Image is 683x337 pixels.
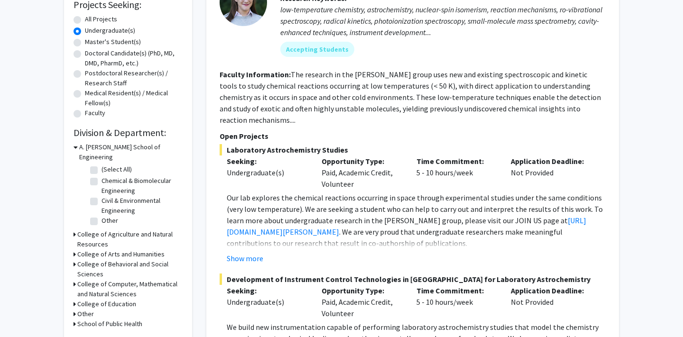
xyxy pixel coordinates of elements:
label: Doctoral Candidate(s) (PhD, MD, DMD, PharmD, etc.) [85,48,183,68]
div: 5 - 10 hours/week [409,155,504,190]
h3: A. [PERSON_NAME] School of Engineering [79,142,183,162]
label: Other [102,216,118,226]
label: Postdoctoral Researcher(s) / Research Staff [85,68,183,88]
p: Seeking: [227,285,307,296]
label: Faculty [85,108,105,118]
label: Civil & Environmental Engineering [102,196,180,216]
fg-read-more: The research in the [PERSON_NAME] group uses new and existing spectroscopic and kinetic tools to ... [220,70,601,125]
b: Faculty Information: [220,70,291,79]
h3: College of Computer, Mathematical and Natural Sciences [77,279,183,299]
iframe: Chat [7,294,40,330]
h3: Other [77,309,94,319]
h3: College of Agriculture and Natural Resources [77,229,183,249]
label: (Select All) [102,164,132,174]
div: Not Provided [504,285,599,319]
p: Open Projects [220,130,606,142]
h2: Division & Department: [74,127,183,138]
p: Seeking: [227,155,307,167]
label: Medical Resident(s) / Medical Fellow(s) [85,88,183,108]
mat-chip: Accepting Students [280,42,354,57]
div: low-temperature chemistry, astrochemistry, nuclear-spin isomerism, reaction mechanisms, ro-vibrat... [280,4,606,38]
label: Master's Student(s) [85,37,141,47]
div: Paid, Academic Credit, Volunteer [314,285,409,319]
h3: School of Public Health [77,319,142,329]
h3: College of Education [77,299,136,309]
div: Not Provided [504,155,599,190]
h3: College of Arts and Humanities [77,249,165,259]
p: Opportunity Type: [322,155,402,167]
div: Paid, Academic Credit, Volunteer [314,155,409,190]
p: Opportunity Type: [322,285,402,296]
h3: College of Behavioral and Social Sciences [77,259,183,279]
p: Our lab explores the chemical reactions occurring in space through experimental studies under the... [227,192,606,249]
button: Show more [227,253,263,264]
label: All Projects [85,14,117,24]
div: Undergraduate(s) [227,296,307,308]
p: Time Commitment: [416,285,497,296]
span: Development of Instrument Control Technologies in [GEOGRAPHIC_DATA] for Laboratory Astrochemistry [220,273,606,285]
label: Undergraduate(s) [85,26,135,36]
p: Application Deadline: [511,285,591,296]
div: 5 - 10 hours/week [409,285,504,319]
div: Undergraduate(s) [227,167,307,178]
p: Application Deadline: [511,155,591,167]
p: Time Commitment: [416,155,497,167]
label: Chemical & Biomolecular Engineering [102,176,180,196]
span: Laboratory Astrochemistry Studies [220,144,606,155]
